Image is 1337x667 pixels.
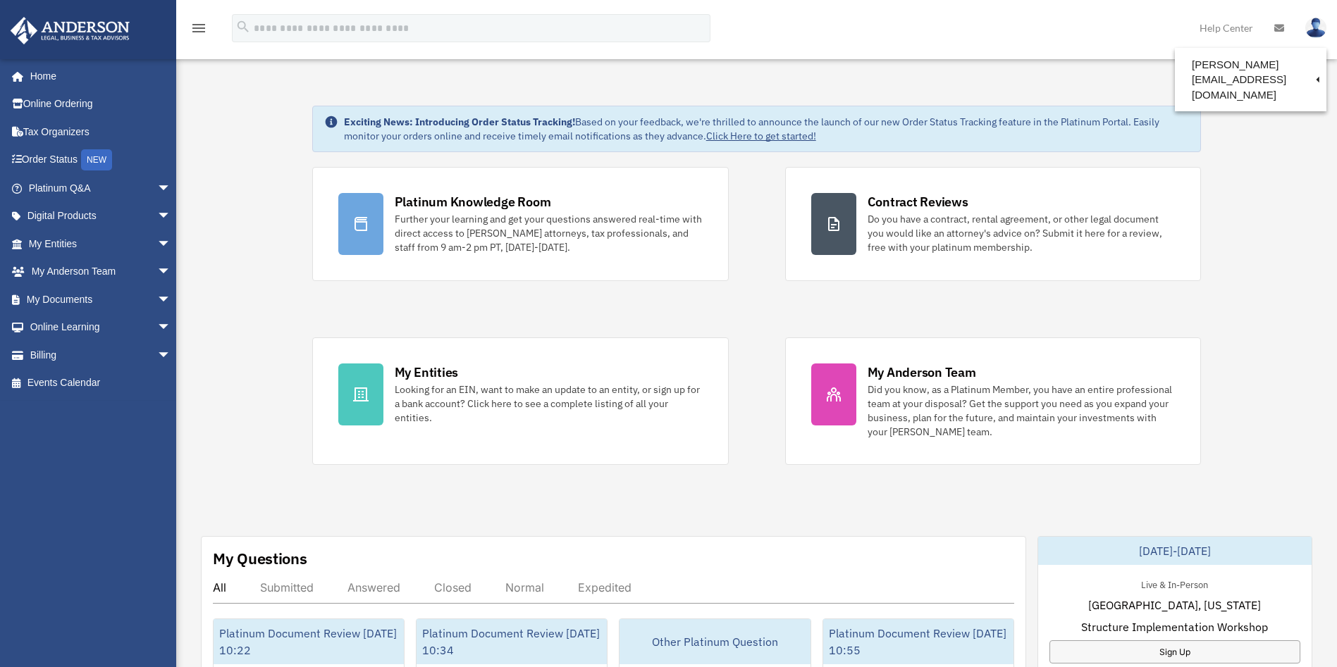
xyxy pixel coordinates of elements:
[312,337,729,465] a: My Entities Looking for an EIN, want to make an update to an entity, or sign up for a bank accoun...
[190,25,207,37] a: menu
[823,619,1013,664] div: Platinum Document Review [DATE] 10:55
[785,167,1202,281] a: Contract Reviews Do you have a contract, rental agreement, or other legal document you would like...
[434,580,472,594] div: Closed
[10,174,192,202] a: Platinum Q&Aarrow_drop_down
[157,313,185,342] span: arrow_drop_down
[190,20,207,37] i: menu
[10,118,192,146] a: Tax Organizers
[395,193,551,211] div: Platinum Knowledge Room
[81,149,112,170] div: NEW
[10,90,192,118] a: Online Ordering
[10,202,192,230] a: Digital Productsarrow_drop_down
[213,548,307,569] div: My Questions
[235,19,251,35] i: search
[706,130,816,142] a: Click Here to get started!
[6,17,134,44] img: Anderson Advisors Platinum Portal
[10,258,192,286] a: My Anderson Teamarrow_drop_down
[214,619,404,664] div: Platinum Document Review [DATE] 10:22
[344,116,575,128] strong: Exciting News: Introducing Order Status Tracking!
[10,62,185,90] a: Home
[157,202,185,231] span: arrow_drop_down
[1130,576,1219,591] div: Live & In-Person
[1305,18,1326,38] img: User Pic
[1038,537,1312,565] div: [DATE]-[DATE]
[10,285,192,313] a: My Documentsarrow_drop_down
[578,580,631,594] div: Expedited
[417,619,607,664] div: Platinum Document Review [DATE] 10:34
[785,337,1202,465] a: My Anderson Team Did you know, as a Platinum Member, you have an entire professional team at your...
[347,580,400,594] div: Answered
[10,230,192,258] a: My Entitiesarrow_drop_down
[1175,51,1326,108] a: [PERSON_NAME][EMAIL_ADDRESS][DOMAIN_NAME]
[1088,597,1261,613] span: [GEOGRAPHIC_DATA], [US_STATE]
[157,174,185,203] span: arrow_drop_down
[868,382,1176,439] div: Did you know, as a Platinum Member, you have an entire professional team at your disposal? Get th...
[157,285,185,314] span: arrow_drop_down
[10,146,192,175] a: Order StatusNEW
[157,230,185,258] span: arrow_drop_down
[395,212,703,254] div: Further your learning and get your questions answered real-time with direct access to [PERSON_NAM...
[1049,640,1300,663] a: Sign Up
[260,580,314,594] div: Submitted
[620,619,810,664] div: Other Platinum Question
[868,212,1176,254] div: Do you have a contract, rental agreement, or other legal document you would like an attorney's ad...
[10,369,192,397] a: Events Calendar
[395,363,458,381] div: My Entities
[213,580,226,594] div: All
[344,115,1190,143] div: Based on your feedback, we're thrilled to announce the launch of our new Order Status Tracking fe...
[868,363,976,381] div: My Anderson Team
[10,341,192,369] a: Billingarrow_drop_down
[157,258,185,287] span: arrow_drop_down
[395,382,703,425] div: Looking for an EIN, want to make an update to an entity, or sign up for a bank account? Click her...
[1081,618,1268,635] span: Structure Implementation Workshop
[157,341,185,370] span: arrow_drop_down
[312,167,729,281] a: Platinum Knowledge Room Further your learning and get your questions answered real-time with dire...
[10,313,192,342] a: Online Learningarrow_drop_down
[868,193,968,211] div: Contract Reviews
[505,580,544,594] div: Normal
